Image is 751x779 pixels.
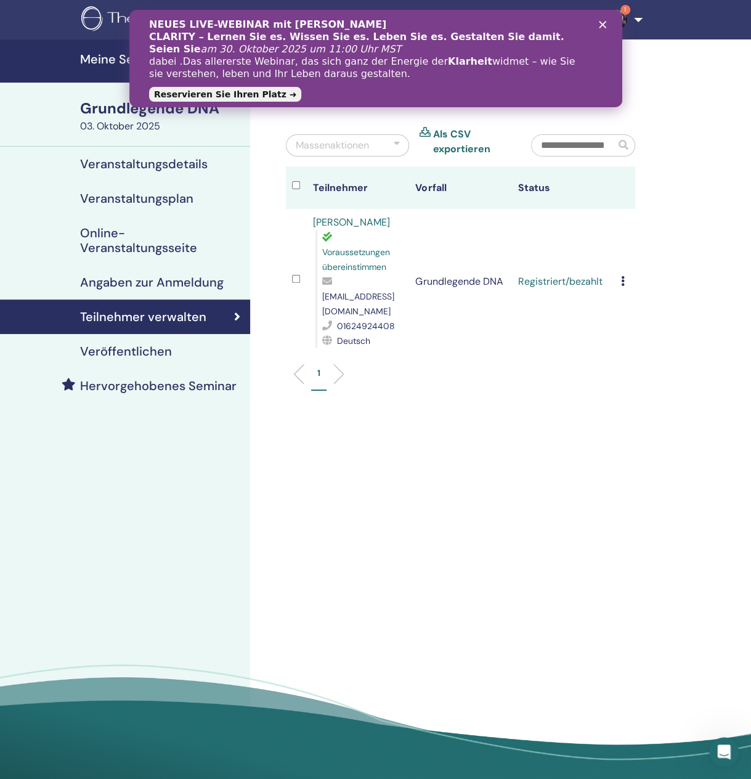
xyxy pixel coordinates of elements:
[80,343,172,359] font: Veröffentlichen
[474,8,597,31] a: Schüler-Dashboard
[415,275,503,288] font: Grundlegende DNA
[80,120,160,133] font: 03. Oktober 2025
[322,247,390,272] font: Voraussetzungen übereinstimmen
[518,181,550,194] font: Status
[319,46,363,57] font: Klarheit
[80,225,197,256] font: Online-Veranstaltungsseite
[73,98,250,134] a: Grundlegende DNA03. Oktober 2025
[317,367,320,378] font: 1
[20,46,445,70] font: widmet – wie Sie sie verstehen, leben und Ihr Leben daraus gestalten.
[80,309,206,325] font: Teilnehmer verwalten
[337,335,370,346] font: Deutsch
[624,6,626,14] font: 1
[80,156,208,172] font: Veranstaltungsdetails
[469,11,482,18] div: Schließen
[313,216,390,229] a: [PERSON_NAME]
[81,6,229,34] img: logo.png
[322,291,394,317] font: [EMAIL_ADDRESS][DOMAIN_NAME]
[709,737,739,767] iframe: Intercom-Live-Chat
[129,10,622,107] iframe: Intercom Live-Chat-Banner
[80,190,193,206] font: Veranstaltungsplan
[415,181,446,194] font: Vorfall
[432,128,490,155] font: Als CSV exportieren
[80,99,219,118] font: Grundlegende DNA
[296,139,369,152] font: Massenaktionen
[432,127,513,157] a: Als CSV exportieren
[313,181,368,194] font: Teilnehmer
[80,274,224,290] font: Angaben zur Anmeldung
[25,80,167,89] font: Reservieren Sie Ihren Platz ➜
[80,378,237,394] font: Hervorgehobenes Seminar
[337,320,395,332] font: 01624924408
[20,77,172,92] a: Reservieren Sie Ihren Platz ➜
[80,51,174,67] font: Meine Seminare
